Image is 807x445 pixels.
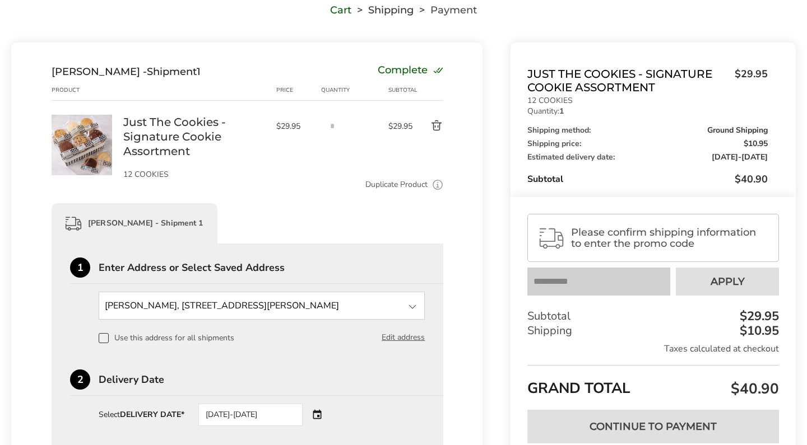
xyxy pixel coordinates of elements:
[388,121,414,132] span: $29.95
[712,153,768,161] span: -
[527,365,779,401] div: GRAND TOTAL
[378,65,443,78] div: Complete
[197,65,201,78] span: 1
[52,65,201,78] div: Shipment
[741,152,768,162] span: [DATE]
[365,179,428,191] a: Duplicate Product
[527,97,768,105] p: 12 COOKIES
[571,227,769,249] span: Please confirm shipping information to enter the promo code
[527,172,768,186] div: Subtotal
[120,409,184,420] strong: DELIVERY DATE*
[527,324,779,338] div: Shipping
[99,292,425,320] input: State
[527,127,768,134] div: Shipping method:
[123,115,265,158] a: Just The Cookies - Signature Cookie Assortment
[413,119,443,133] button: Delete product
[276,86,321,95] div: Price
[52,115,112,175] img: Just The Cookies - Signature Cookie Assortment
[735,172,768,186] span: $40.90
[712,152,738,162] span: [DATE]
[711,277,745,287] span: Apply
[527,153,768,161] div: Estimated delivery date:
[351,6,414,14] li: Shipping
[198,404,303,426] div: [DATE]-[DATE]
[527,410,779,443] button: Continue to Payment
[99,333,234,343] label: Use this address for all shipments
[321,115,344,137] input: Quantity input
[388,86,414,95] div: Subtotal
[70,369,90,390] div: 2
[99,411,184,419] div: Select
[99,263,443,273] div: Enter Address or Select Saved Address
[729,67,768,91] span: $29.95
[527,67,768,94] a: Just The Cookies - Signature Cookie Assortment$29.95
[527,343,779,355] div: Taxes calculated at checkout
[676,268,779,296] button: Apply
[737,310,779,322] div: $29.95
[321,86,388,95] div: Quantity
[52,65,147,78] span: [PERSON_NAME] -
[123,171,265,179] p: 12 COOKIES
[527,309,779,324] div: Subtotal
[527,140,768,148] div: Shipping price:
[70,257,90,278] div: 1
[728,379,779,399] span: $40.90
[52,114,112,125] a: Just The Cookies - Signature Cookie Assortment
[707,127,768,134] span: Ground Shipping
[276,121,316,132] span: $29.95
[744,140,768,148] span: $10.95
[52,203,217,243] div: [PERSON_NAME] - Shipment 1
[559,106,564,116] strong: 1
[430,6,477,14] span: Payment
[527,107,768,115] p: Quantity:
[99,374,443,385] div: Delivery Date
[52,86,123,95] div: Product
[737,325,779,337] div: $10.95
[330,6,351,14] a: Cart
[382,331,425,344] button: Edit address
[527,67,729,94] span: Just The Cookies - Signature Cookie Assortment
